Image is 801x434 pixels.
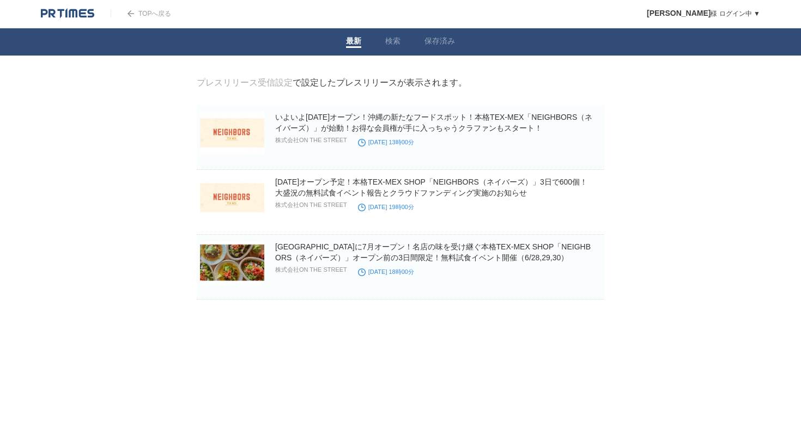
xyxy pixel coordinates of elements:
[358,268,414,275] time: [DATE] 18時00分
[275,113,592,132] a: いよいよ[DATE]オープン！沖縄の新たなフードスポット！本格TEX-MEX「NEIGHBORS（ネイバーズ）」が始動！お得な会員権が手に入っちゃうクラファンもスタート！
[358,139,414,145] time: [DATE] 13時00分
[41,8,94,19] img: logo.png
[346,36,361,48] a: 最新
[111,10,171,17] a: TOPへ戻る
[275,178,587,197] a: [DATE]オープン予定！本格TEX-MEX SHOP「NEIGHBORS（ネイバーズ）」3日で600個！大盛況の無料試食イベント報告とクラウドファンディング実施のお知らせ
[200,241,264,284] img: 沖縄・南城市に7月オープン！名店の味を受け継ぐ本格TEX-MEX SHOP「NEIGHBORS（ネイバーズ）」オープン前の3日間限定！無料試食イベント開催（6/28,29,30）
[200,112,264,154] img: いよいよ7月12日(土)オープン！沖縄の新たなフードスポット！本格TEX-MEX「NEIGHBORS（ネイバーズ）」が始動！お得な会員権が手に入っちゃうクラファンもスタート！
[128,10,134,17] img: arrow.png
[197,78,293,87] a: プレスリリース受信設定
[197,77,467,89] div: で設定したプレスリリースが表示されます。
[275,201,347,209] p: 株式会社ON THE STREET
[358,204,414,210] time: [DATE] 19時00分
[647,10,760,17] a: [PERSON_NAME]様 ログイン中 ▼
[200,176,264,219] img: 7月12日オープン予定！本格TEX-MEX SHOP「NEIGHBORS（ネイバーズ）」3日で600個！大盛況の無料試食イベント報告とクラウドファンディング実施のお知らせ
[385,36,400,48] a: 検索
[275,242,591,262] a: [GEOGRAPHIC_DATA]に7月オープン！名店の味を受け継ぐ本格TEX-MEX SHOP「NEIGHBORS（ネイバーズ）」オープン前の3日間限定！無料試食イベント開催（6/28,29,30）
[647,9,711,17] span: [PERSON_NAME]
[275,266,347,274] p: 株式会社ON THE STREET
[424,36,455,48] a: 保存済み
[275,136,347,144] p: 株式会社ON THE STREET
